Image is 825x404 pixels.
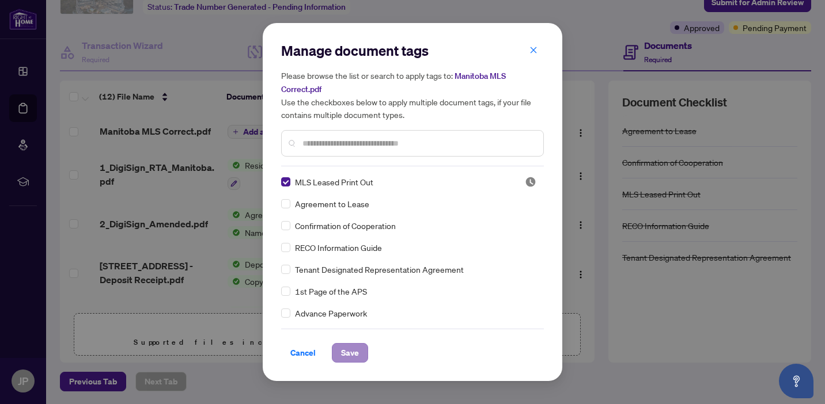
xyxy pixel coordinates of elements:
[332,343,368,363] button: Save
[525,176,536,188] img: status
[525,176,536,188] span: Pending Review
[281,69,544,121] h5: Please browse the list or search to apply tags to: Use the checkboxes below to apply multiple doc...
[295,197,369,210] span: Agreement to Lease
[295,307,367,319] span: Advance Paperwork
[281,41,544,60] h2: Manage document tags
[295,263,464,276] span: Tenant Designated Representation Agreement
[779,364,813,398] button: Open asap
[295,241,382,254] span: RECO Information Guide
[295,285,367,298] span: 1st Page of the APS
[295,176,373,188] span: MLS Leased Print Out
[290,344,316,362] span: Cancel
[341,344,359,362] span: Save
[295,219,396,232] span: Confirmation of Cooperation
[281,343,325,363] button: Cancel
[529,46,538,54] span: close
